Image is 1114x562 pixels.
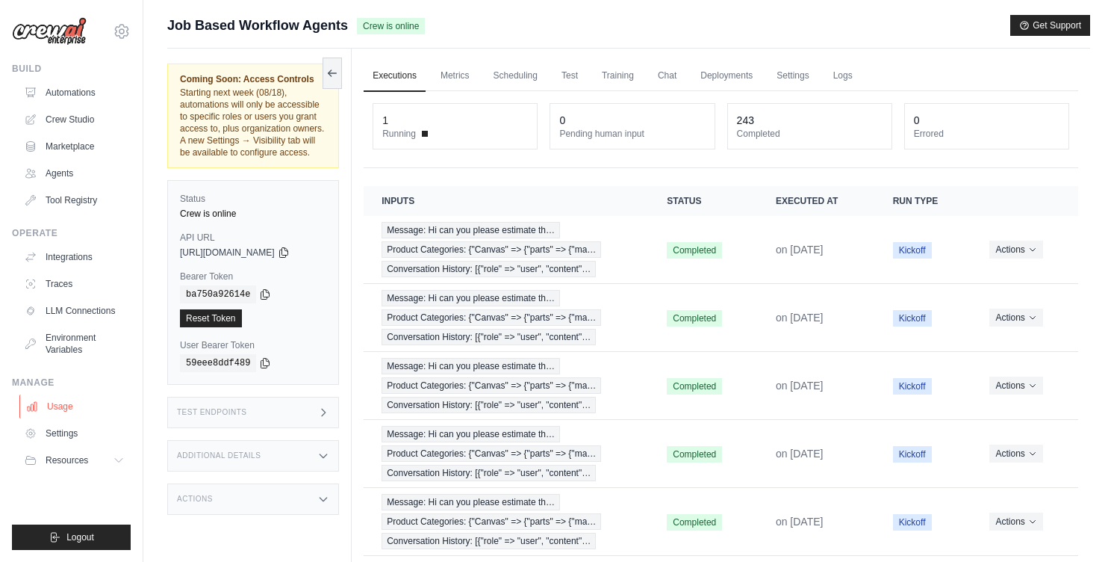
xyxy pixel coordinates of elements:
a: Tool Registry [18,188,131,212]
a: Metrics [432,61,479,92]
span: Kickoff [893,242,932,259]
button: Actions for execution [989,241,1042,259]
img: Logo [12,17,87,46]
a: Chat [649,61,685,92]
span: Completed [667,242,722,259]
span: Message: Hi can you please estimate th… [382,358,560,374]
span: Completed [667,378,722,395]
a: Integrations [18,245,131,269]
div: 243 [737,113,754,128]
dt: Pending human input [559,128,705,140]
span: Crew is online [357,18,425,34]
a: Executions [364,61,426,92]
th: Run Type [875,186,972,216]
span: [URL][DOMAIN_NAME] [180,247,275,259]
a: Automations [18,81,131,105]
a: Marketplace [18,135,131,158]
dt: Completed [737,128,883,140]
span: Message: Hi can you please estimate th… [382,290,560,306]
a: Crew Studio [18,108,131,132]
span: Conversation History: [{"role" => "user", "content"… [382,261,596,277]
label: User Bearer Token [180,339,326,351]
span: Resources [46,454,88,466]
code: ba750a92614e [180,285,256,303]
span: Product Categories: {"Canvas" => {"parts" => {"ma… [382,377,601,394]
span: Conversation History: [{"role" => "user", "content"… [382,533,596,549]
a: Settings [18,421,131,445]
th: Inputs [364,186,649,216]
button: Logout [12,525,131,550]
span: Starting next week (08/18), automations will only be accessible to specific roles or users you gr... [180,87,324,158]
span: Logout [66,531,94,543]
label: API URL [180,232,326,244]
span: Conversation History: [{"role" => "user", "content"… [382,397,596,413]
div: Crew is online [180,208,326,220]
iframe: Chat Widget [1039,490,1114,562]
code: 59eee8ddf489 [180,354,256,372]
a: Test [553,61,587,92]
button: Actions for execution [989,513,1042,531]
time: March 27, 2025 at 13:38 GMT [776,448,824,460]
span: Product Categories: {"Canvas" => {"parts" => {"ma… [382,513,601,530]
time: March 27, 2025 at 13:38 GMT [776,516,824,528]
span: Message: Hi can you please estimate th… [382,494,560,510]
dt: Errored [914,128,1059,140]
span: Conversation History: [{"role" => "user", "content"… [382,465,596,481]
div: Manage [12,377,131,389]
span: Completed [667,310,722,327]
div: Build [12,63,131,75]
a: LLM Connections [18,299,131,323]
label: Bearer Token [180,271,326,282]
span: Conversation History: [{"role" => "user", "content"… [382,329,596,345]
span: Product Categories: {"Canvas" => {"parts" => {"ma… [382,241,601,258]
time: March 27, 2025 at 13:42 GMT [776,244,824,256]
a: Settings [768,61,818,92]
a: Training [593,61,643,92]
a: View execution details for Message [382,426,631,481]
a: Usage [19,395,132,419]
span: Product Categories: {"Canvas" => {"parts" => {"ma… [382,445,601,462]
a: Traces [18,272,131,296]
span: Kickoff [893,310,932,327]
button: Get Support [1010,15,1090,36]
span: Message: Hi can you please estimate th… [382,426,560,442]
a: Scheduling [485,61,547,92]
time: March 27, 2025 at 13:38 GMT [776,380,824,392]
a: View execution details for Message [382,222,631,277]
span: Kickoff [893,446,932,463]
button: Actions for execution [989,445,1042,463]
h3: Test Endpoints [177,408,247,417]
span: Kickoff [893,514,932,531]
button: Resources [18,448,131,472]
th: Status [649,186,758,216]
span: Product Categories: {"Canvas" => {"parts" => {"ma… [382,309,601,326]
span: Completed [667,514,722,531]
span: Completed [667,446,722,463]
a: Environment Variables [18,326,131,362]
button: Actions for execution [989,377,1042,395]
span: Kickoff [893,378,932,395]
h3: Actions [177,495,213,504]
h3: Additional Details [177,451,261,460]
a: Deployments [691,61,762,92]
span: Message: Hi can you please estimate th… [382,222,560,238]
th: Executed at [758,186,875,216]
div: 1 [382,113,388,128]
time: March 27, 2025 at 13:39 GMT [776,312,824,324]
span: Job Based Workflow Agents [167,15,348,36]
a: Reset Token [180,309,242,327]
a: Agents [18,161,131,185]
label: Status [180,193,326,205]
a: View execution details for Message [382,358,631,413]
a: Logs [824,61,862,92]
a: View execution details for Message [382,290,631,345]
div: 0 [559,113,565,128]
span: Coming Soon: Access Controls [180,73,326,85]
button: Actions for execution [989,309,1042,327]
div: Operate [12,227,131,239]
span: Running [382,128,416,140]
a: View execution details for Message [382,494,631,549]
div: 0 [914,113,920,128]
